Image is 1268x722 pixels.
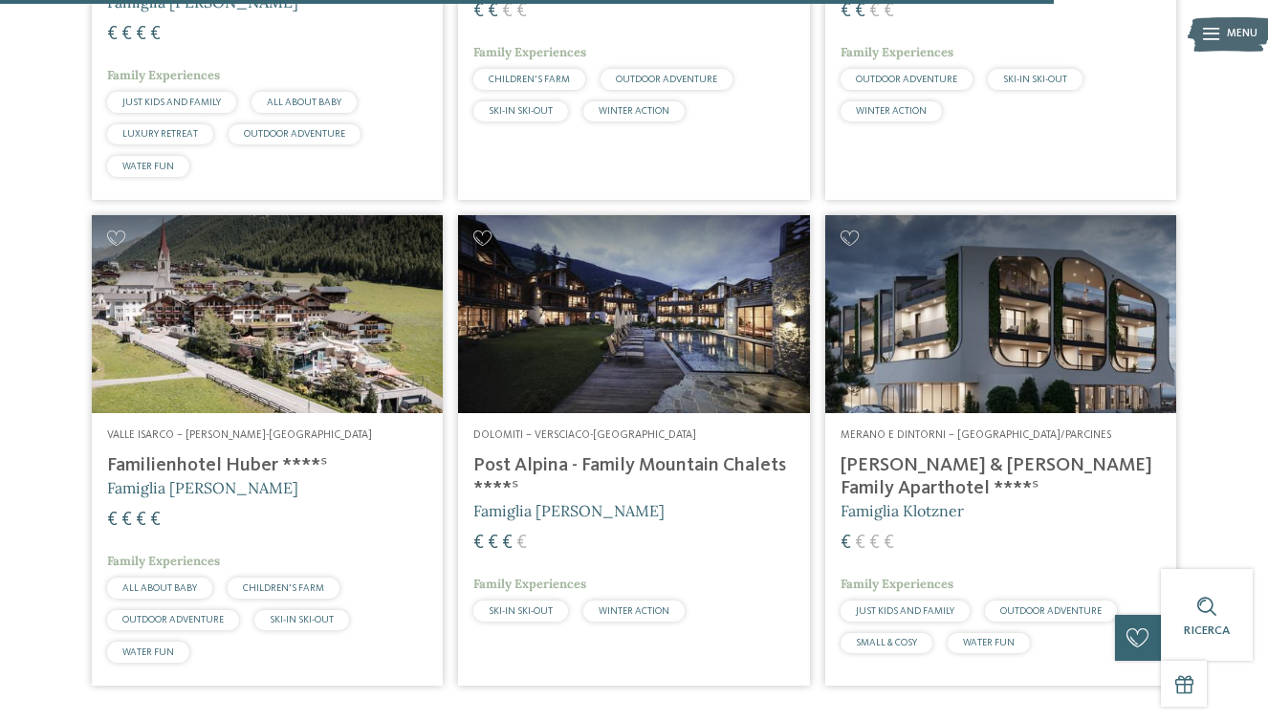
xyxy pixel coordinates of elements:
span: Famiglia Klotzner [841,501,964,520]
span: € [488,2,498,21]
span: OUTDOOR ADVENTURE [122,615,224,624]
span: € [107,511,118,530]
span: € [855,534,865,553]
span: Family Experiences [841,44,953,60]
span: JUST KIDS AND FAMILY [856,606,954,616]
span: Family Experiences [473,576,586,592]
span: CHILDREN’S FARM [489,75,570,84]
a: Cercate un hotel per famiglie? Qui troverete solo i migliori! Merano e dintorni – [GEOGRAPHIC_DAT... [825,215,1176,686]
span: WINTER ACTION [599,106,669,116]
span: € [869,2,880,21]
span: SKI-IN SKI-OUT [489,106,553,116]
span: € [516,2,527,21]
span: ALL ABOUT BABY [267,98,341,107]
span: Ricerca [1184,624,1230,637]
span: € [121,25,132,44]
span: € [884,534,894,553]
span: € [150,25,161,44]
span: WINTER ACTION [856,106,927,116]
span: Family Experiences [841,576,953,592]
span: WINTER ACTION [599,606,669,616]
span: € [869,534,880,553]
span: € [516,534,527,553]
span: € [136,511,146,530]
span: € [855,2,865,21]
span: OUTDOOR ADVENTURE [616,75,717,84]
span: € [107,25,118,44]
span: Family Experiences [473,44,586,60]
span: € [841,2,851,21]
span: € [473,534,484,553]
span: SKI-IN SKI-OUT [270,615,334,624]
span: WATER FUN [122,647,174,657]
img: Cercate un hotel per famiglie? Qui troverete solo i migliori! [92,215,443,413]
span: € [121,511,132,530]
span: Merano e dintorni – [GEOGRAPHIC_DATA]/Parcines [841,429,1111,441]
span: Family Experiences [107,553,220,569]
img: Post Alpina - Family Mountain Chalets ****ˢ [458,215,809,413]
a: Cercate un hotel per famiglie? Qui troverete solo i migliori! Valle Isarco – [PERSON_NAME]-[GEOGR... [92,215,443,686]
span: Dolomiti – Versciaco-[GEOGRAPHIC_DATA] [473,429,696,441]
span: € [502,534,513,553]
span: € [473,2,484,21]
span: WATER FUN [122,162,174,171]
span: € [136,25,146,44]
span: OUTDOOR ADVENTURE [856,75,957,84]
span: OUTDOOR ADVENTURE [1000,606,1102,616]
span: Famiglia [PERSON_NAME] [107,478,298,497]
span: € [841,534,851,553]
span: CHILDREN’S FARM [243,583,324,593]
span: € [884,2,894,21]
span: € [150,511,161,530]
span: SMALL & COSY [856,638,917,647]
h4: Familienhotel Huber ****ˢ [107,454,427,477]
span: Family Experiences [107,67,220,83]
span: WATER FUN [963,638,1015,647]
span: ALL ABOUT BABY [122,583,197,593]
h4: Post Alpina - Family Mountain Chalets ****ˢ [473,454,794,500]
span: OUTDOOR ADVENTURE [244,129,345,139]
span: SKI-IN SKI-OUT [1003,75,1067,84]
span: Famiglia [PERSON_NAME] [473,501,665,520]
span: LUXURY RETREAT [122,129,198,139]
span: € [502,2,513,21]
span: € [488,534,498,553]
a: Cercate un hotel per famiglie? Qui troverete solo i migliori! Dolomiti – Versciaco-[GEOGRAPHIC_DA... [458,215,809,686]
span: JUST KIDS AND FAMILY [122,98,221,107]
span: SKI-IN SKI-OUT [489,606,553,616]
span: Valle Isarco – [PERSON_NAME]-[GEOGRAPHIC_DATA] [107,429,372,441]
img: Cercate un hotel per famiglie? Qui troverete solo i migliori! [825,215,1176,413]
h4: [PERSON_NAME] & [PERSON_NAME] Family Aparthotel ****ˢ [841,454,1161,500]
